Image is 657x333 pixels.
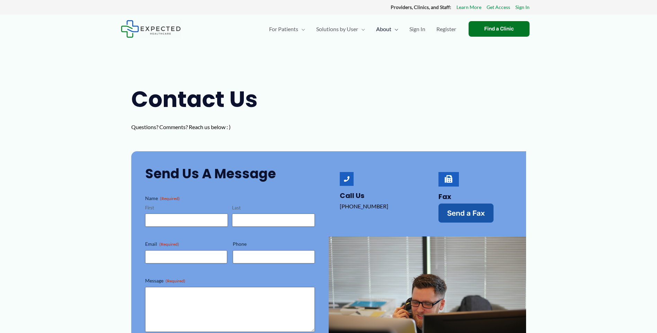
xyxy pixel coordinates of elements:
label: Message [145,277,315,284]
p: Questions? Comments? Reach us below : ) [131,122,273,132]
a: Solutions by UserMenu Toggle [311,17,371,41]
a: Find a Clinic [469,21,530,37]
a: AboutMenu Toggle [371,17,404,41]
h4: Fax [438,192,512,201]
span: Send a Fax [447,209,485,217]
label: Last [232,205,315,211]
a: For PatientsMenu Toggle [264,17,311,41]
label: Email [145,241,227,247]
span: Sign In [409,17,425,41]
legend: Name [145,195,180,202]
a: Learn More [456,3,481,12]
span: Menu Toggle [298,17,305,41]
span: (Required) [160,196,180,201]
a: Call Us [340,172,354,186]
span: Solutions by User [316,17,358,41]
a: Send a Fax [438,204,494,223]
label: Phone [233,241,315,247]
a: Sign In [515,3,530,12]
p: [PHONE_NUMBER]‬‬ [340,201,414,211]
a: Register [431,17,462,41]
a: Get Access [487,3,510,12]
h1: Contact Us [131,84,273,115]
span: Register [436,17,456,41]
nav: Primary Site Navigation [264,17,462,41]
label: First [145,205,228,211]
a: Sign In [404,17,431,41]
span: Menu Toggle [358,17,365,41]
span: (Required) [159,242,179,247]
span: Menu Toggle [391,17,398,41]
span: (Required) [166,278,185,283]
span: About [376,17,391,41]
strong: Providers, Clinics, and Staff: [391,4,451,10]
h2: Send Us a Message [145,165,315,182]
img: Expected Healthcare Logo - side, dark font, small [121,20,181,38]
span: For Patients [269,17,298,41]
a: Call Us [340,191,364,200]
